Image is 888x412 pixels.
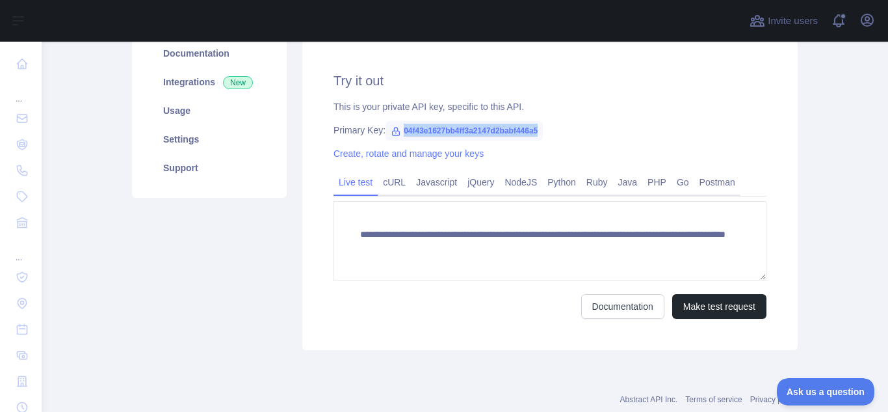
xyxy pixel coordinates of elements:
div: This is your private API key, specific to this API. [333,100,766,113]
div: Primary Key: [333,124,766,137]
h2: Try it out [333,72,766,90]
a: Ruby [581,172,613,193]
a: Support [148,154,271,182]
a: Privacy policy [750,395,798,404]
span: 04f43e1627bb4ff3a2147d2babf446a5 [385,121,543,141]
a: NodeJS [499,172,542,193]
a: Javascript [411,172,462,193]
div: ... [10,237,31,263]
span: New [223,76,253,89]
button: Invite users [747,10,820,31]
a: PHP [642,172,672,193]
button: Make test request [672,294,766,319]
a: Go [672,172,694,193]
a: Postman [694,172,740,193]
a: Abstract API Inc. [620,395,678,404]
a: Java [613,172,643,193]
a: Terms of service [685,395,742,404]
a: Documentation [581,294,664,319]
a: Python [542,172,581,193]
a: Documentation [148,39,271,68]
a: Usage [148,96,271,125]
span: Invite users [768,14,818,29]
a: jQuery [462,172,499,193]
a: cURL [378,172,411,193]
a: Integrations New [148,68,271,96]
a: Create, rotate and manage your keys [333,148,484,159]
a: Settings [148,125,271,154]
div: ... [10,78,31,104]
iframe: Toggle Customer Support [777,378,875,405]
a: Live test [333,172,378,193]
